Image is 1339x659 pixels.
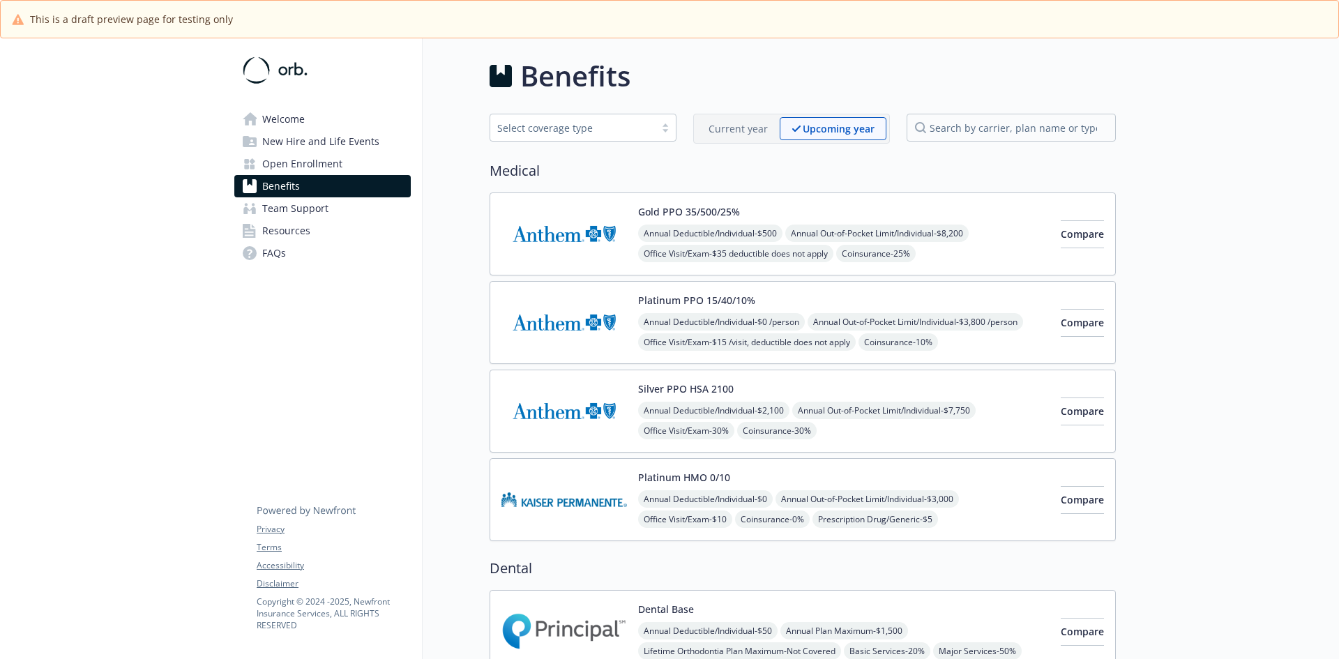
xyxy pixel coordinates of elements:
h2: Dental [490,558,1116,579]
a: Accessibility [257,559,410,572]
span: This is a draft preview page for testing only [30,12,233,26]
span: Coinsurance - 0% [735,510,810,528]
button: Compare [1061,397,1104,425]
span: Benefits [262,175,300,197]
span: Coinsurance - 25% [836,245,916,262]
span: Compare [1061,625,1104,638]
span: Annual Deductible/Individual - $0 /person [638,313,805,331]
span: FAQs [262,242,286,264]
p: Upcoming year [803,121,875,136]
span: Compare [1061,227,1104,241]
a: Open Enrollment [234,153,411,175]
a: Team Support [234,197,411,220]
img: Anthem Blue Cross carrier logo [501,204,627,264]
h1: Benefits [520,55,630,97]
p: Copyright © 2024 - 2025 , Newfront Insurance Services, ALL RIGHTS RESERVED [257,596,410,631]
span: Annual Deductible/Individual - $0 [638,490,773,508]
span: Office Visit/Exam - $10 [638,510,732,528]
span: Annual Out-of-Pocket Limit/Individual - $7,750 [792,402,976,419]
span: Compare [1061,404,1104,418]
span: New Hire and Life Events [262,130,379,153]
span: Compare [1061,493,1104,506]
span: Annual Deductible/Individual - $2,100 [638,402,789,419]
button: Compare [1061,486,1104,514]
span: Welcome [262,108,305,130]
span: Office Visit/Exam - $35 deductible does not apply [638,245,833,262]
h2: Medical [490,160,1116,181]
img: Anthem Blue Cross carrier logo [501,381,627,441]
span: Office Visit/Exam - 30% [638,422,734,439]
span: Coinsurance - 30% [737,422,817,439]
button: Platinum PPO 15/40/10% [638,293,755,308]
button: Gold PPO 35/500/25% [638,204,740,219]
button: Platinum HMO 0/10 [638,470,730,485]
img: Kaiser Permanente Insurance Company carrier logo [501,470,627,529]
span: Annual Out-of-Pocket Limit/Individual - $3,000 [776,490,959,508]
a: Welcome [234,108,411,130]
button: Compare [1061,220,1104,248]
span: Resources [262,220,310,242]
span: Prescription Drug/Generic - $5 [812,510,938,528]
button: Dental Base [638,602,694,616]
a: FAQs [234,242,411,264]
button: Compare [1061,309,1104,337]
a: New Hire and Life Events [234,130,411,153]
p: Current year [709,121,768,136]
a: Resources [234,220,411,242]
div: Select coverage type [497,121,648,135]
span: Annual Deductible/Individual - $500 [638,225,782,242]
span: Compare [1061,316,1104,329]
span: Open Enrollment [262,153,342,175]
span: Annual Deductible/Individual - $50 [638,622,778,639]
span: Annual Out-of-Pocket Limit/Individual - $8,200 [785,225,969,242]
input: search by carrier, plan name or type [907,114,1116,142]
button: Silver PPO HSA 2100 [638,381,734,396]
button: Compare [1061,618,1104,646]
a: Terms [257,541,410,554]
span: Office Visit/Exam - $15 /visit, deductible does not apply [638,333,856,351]
img: Anthem Blue Cross carrier logo [501,293,627,352]
a: Benefits [234,175,411,197]
span: Team Support [262,197,328,220]
a: Privacy [257,523,410,536]
a: Disclaimer [257,577,410,590]
span: Annual Out-of-Pocket Limit/Individual - $3,800 /person [808,313,1023,331]
span: Coinsurance - 10% [858,333,938,351]
span: Annual Plan Maximum - $1,500 [780,622,908,639]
